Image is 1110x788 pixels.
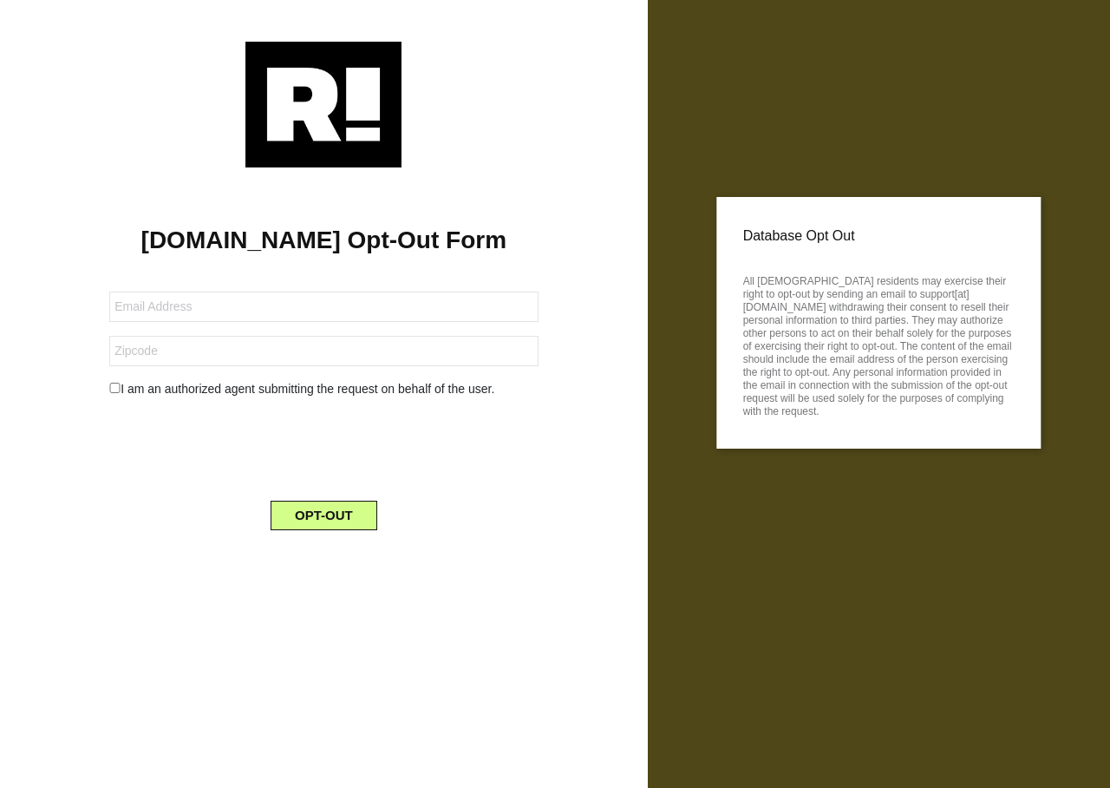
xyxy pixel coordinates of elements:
[109,292,538,322] input: Email Address
[109,336,538,366] input: Zipcode
[192,412,455,480] iframe: reCAPTCHA
[26,226,622,255] h1: [DOMAIN_NAME] Opt-Out Form
[271,501,377,530] button: OPT-OUT
[96,380,551,398] div: I am an authorized agent submitting the request on behalf of the user.
[743,223,1015,249] p: Database Opt Out
[245,42,402,167] img: Retention.com
[743,270,1015,418] p: All [DEMOGRAPHIC_DATA] residents may exercise their right to opt-out by sending an email to suppo...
